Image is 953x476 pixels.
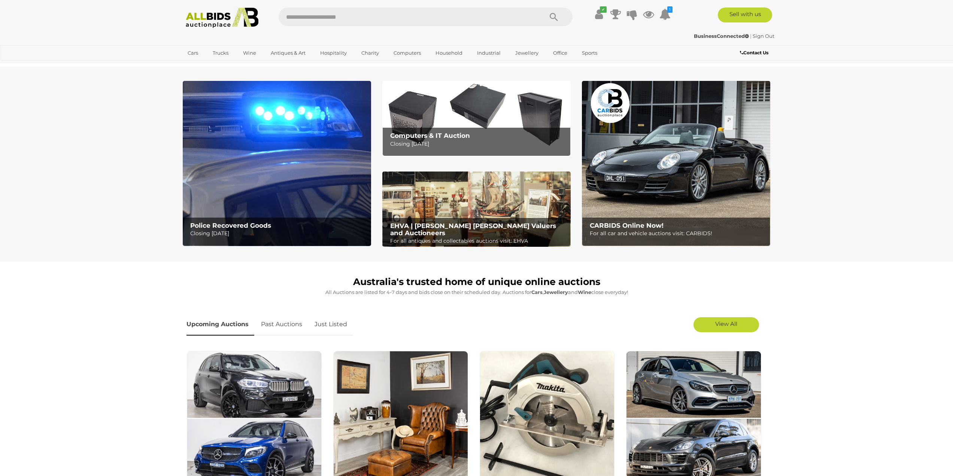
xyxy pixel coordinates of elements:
[667,6,673,13] i: 1
[238,47,261,59] a: Wine
[186,288,767,297] p: All Auctions are listed for 4-7 days and bids close on their scheduled day. Auctions for , and cl...
[718,7,772,22] a: Sell with us
[590,229,766,238] p: For all car and vehicle auctions visit: CARBIDS!
[186,313,254,336] a: Upcoming Auctions
[182,7,263,28] img: Allbids.com.au
[694,33,749,39] strong: BusinessConnected
[578,289,591,295] strong: Wine
[582,81,770,246] a: CARBIDS Online Now! CARBIDS Online Now! For all car and vehicle auctions visit: CARBIDS!
[594,7,605,21] a: ✔
[577,47,602,59] a: Sports
[693,317,759,332] a: View All
[390,132,470,139] b: Computers & IT Auction
[544,289,568,295] strong: Jewellery
[472,47,506,59] a: Industrial
[183,81,371,246] img: Police Recovered Goods
[431,47,467,59] a: Household
[390,222,556,237] b: EHVA | [PERSON_NAME] [PERSON_NAME] Valuers and Auctioneers
[389,47,426,59] a: Computers
[659,7,671,21] a: 1
[390,139,567,149] p: Closing [DATE]
[382,81,571,156] a: Computers & IT Auction Computers & IT Auction Closing [DATE]
[186,277,767,287] h1: Australia's trusted home of unique online auctions
[510,47,543,59] a: Jewellery
[590,222,664,229] b: CARBIDS Online Now!
[600,6,607,13] i: ✔
[183,81,371,246] a: Police Recovered Goods Police Recovered Goods Closing [DATE]
[750,33,752,39] span: |
[531,289,543,295] strong: Cars
[753,33,774,39] a: Sign Out
[382,81,571,156] img: Computers & IT Auction
[356,47,384,59] a: Charity
[190,229,367,238] p: Closing [DATE]
[266,47,310,59] a: Antiques & Art
[694,33,750,39] a: BusinessConnected
[255,313,308,336] a: Past Auctions
[190,222,271,229] b: Police Recovered Goods
[582,81,770,246] img: CARBIDS Online Now!
[183,59,246,72] a: [GEOGRAPHIC_DATA]
[548,47,572,59] a: Office
[183,47,203,59] a: Cars
[315,47,352,59] a: Hospitality
[740,49,770,57] a: Contact Us
[715,320,737,327] span: View All
[208,47,233,59] a: Trucks
[535,7,573,26] button: Search
[309,313,353,336] a: Just Listed
[382,172,571,247] a: EHVA | Evans Hastings Valuers and Auctioneers EHVA | [PERSON_NAME] [PERSON_NAME] Valuers and Auct...
[382,172,571,247] img: EHVA | Evans Hastings Valuers and Auctioneers
[390,236,567,246] p: For all antiques and collectables auctions visit: EHVA
[740,50,768,55] b: Contact Us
